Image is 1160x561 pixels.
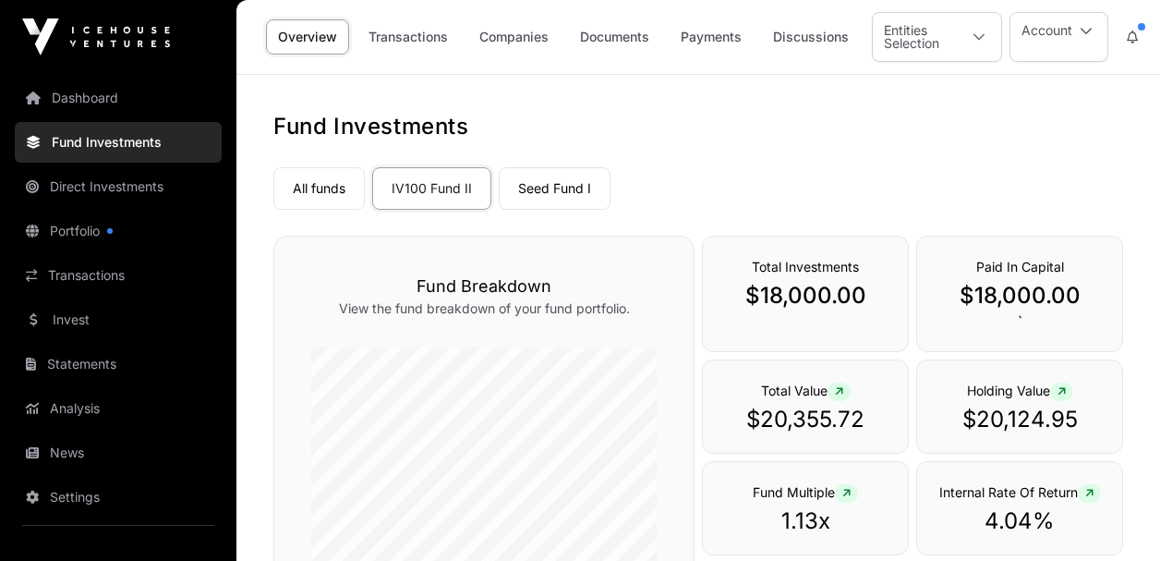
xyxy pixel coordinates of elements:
[15,433,222,473] a: News
[939,484,1101,500] span: Internal Rate Of Return
[761,383,851,398] span: Total Value
[273,112,1123,141] h1: Fund Investments
[372,167,491,210] a: IV100 Fund II
[15,78,222,118] a: Dashboard
[936,405,1104,434] p: $20,124.95
[721,506,889,536] p: 1.13x
[967,383,1073,398] span: Holding Value
[753,484,858,500] span: Fund Multiple
[22,18,170,55] img: Icehouse Ventures Logo
[356,19,460,55] a: Transactions
[15,388,222,429] a: Analysis
[499,167,610,210] a: Seed Fund I
[752,259,859,274] span: Total Investments
[1068,472,1160,561] iframe: Chat Widget
[669,19,754,55] a: Payments
[15,211,222,251] a: Portfolio
[15,477,222,518] a: Settings
[15,299,222,340] a: Invest
[311,274,657,299] h3: Fund Breakdown
[311,299,657,318] p: View the fund breakdown of your fund portfolio.
[873,13,957,61] div: Entities Selection
[721,281,889,311] p: $18,000.00
[721,405,889,434] p: $20,355.72
[266,19,349,55] a: Overview
[15,122,222,163] a: Fund Investments
[936,281,1104,311] p: $18,000.00
[15,255,222,296] a: Transactions
[1009,12,1108,62] button: Account
[568,19,661,55] a: Documents
[15,166,222,207] a: Direct Investments
[761,19,861,55] a: Discussions
[467,19,561,55] a: Companies
[936,506,1104,536] p: 4.04%
[15,344,222,384] a: Statements
[976,259,1064,274] span: Paid In Capital
[916,236,1123,352] div: `
[273,167,365,210] a: All funds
